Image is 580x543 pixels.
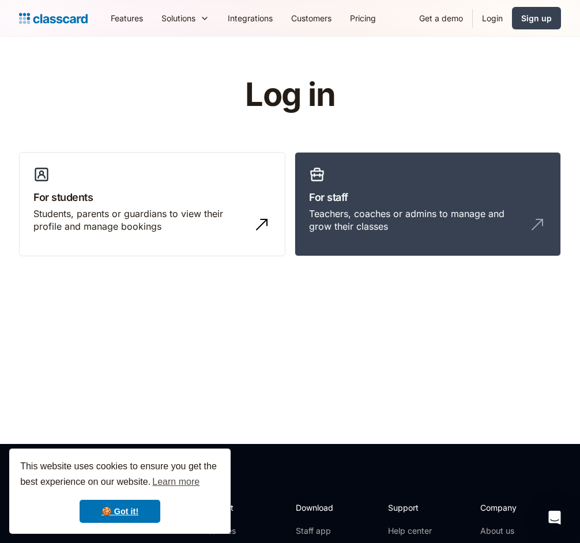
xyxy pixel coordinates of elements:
[219,5,282,31] a: Integrations
[480,525,557,537] a: About us
[512,7,561,29] a: Sign up
[33,189,271,205] h3: For students
[541,504,568,531] div: Open Intercom Messenger
[20,460,220,491] span: This website uses cookies to ensure you get the best experience on our website.
[296,502,343,514] h2: Download
[152,5,219,31] div: Solutions
[107,77,473,113] h1: Log in
[388,502,435,514] h2: Support
[296,525,343,537] a: Staff app
[9,449,231,534] div: cookieconsent
[161,12,195,24] div: Solutions
[80,500,160,523] a: dismiss cookie message
[480,502,557,514] h2: Company
[295,152,561,257] a: For staffTeachers, coaches or admins to manage and grow their classes
[204,502,265,514] h2: Product
[341,5,385,31] a: Pricing
[204,525,265,537] a: Features
[388,525,435,537] a: Help center
[473,5,512,31] a: Login
[282,5,341,31] a: Customers
[410,5,472,31] a: Get a demo
[19,152,285,257] a: For studentsStudents, parents or guardians to view their profile and manage bookings
[101,5,152,31] a: Features
[150,473,201,491] a: learn more about cookies
[33,207,248,233] div: Students, parents or guardians to view their profile and manage bookings
[309,207,523,233] div: Teachers, coaches or admins to manage and grow their classes
[521,12,552,24] div: Sign up
[19,10,88,26] a: Logo
[309,189,547,205] h3: For staff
